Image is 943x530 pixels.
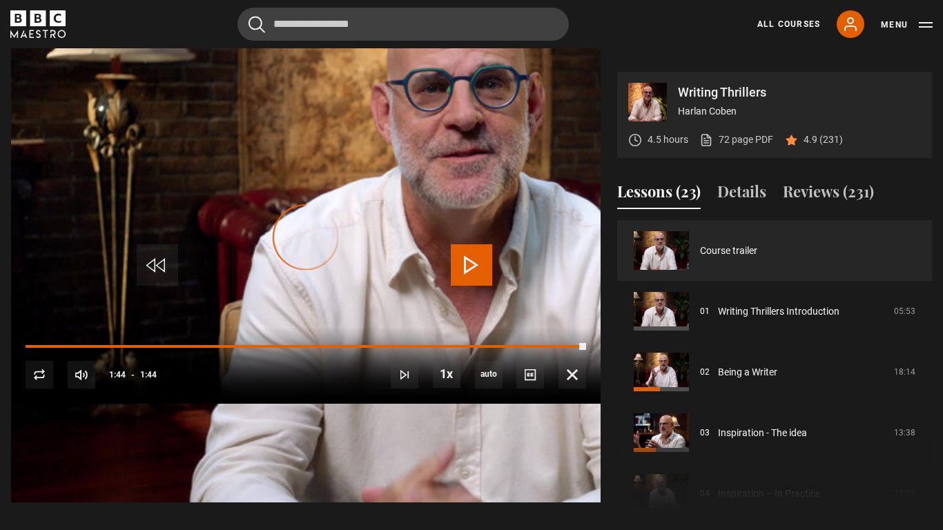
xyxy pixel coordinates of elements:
a: Being a Writer [718,365,777,380]
div: Progress Bar [26,345,586,348]
button: Toggle navigation [881,18,933,32]
button: Replay [26,361,53,389]
button: Lessons (23) [617,180,701,209]
div: Current quality: 360p [475,361,503,389]
button: Mute [68,361,95,389]
p: 4.9 (231) [804,132,843,147]
button: Submit the search query [249,16,265,33]
a: Course trailer [700,244,757,258]
button: Playback Rate [433,360,460,388]
svg: BBC Maestro [10,10,66,38]
button: Reviews (231) [783,180,874,209]
button: Next Lesson [391,361,418,389]
a: Inspiration - The idea [718,426,807,440]
a: 72 page PDF [699,132,773,147]
button: Captions [516,361,544,389]
a: All Courses [757,18,820,30]
span: 1:44 [140,362,157,387]
p: Harlan Coben [678,104,921,119]
span: auto [475,361,503,389]
p: Writing Thrillers [678,86,921,99]
button: Details [717,180,766,209]
span: 1:44 [109,362,126,387]
a: Writing Thrillers Introduction [718,304,839,319]
p: 4.5 hours [648,132,688,147]
button: Fullscreen [558,361,586,389]
input: Search [237,8,569,41]
span: - [131,370,135,380]
video-js: Video Player [11,72,601,403]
